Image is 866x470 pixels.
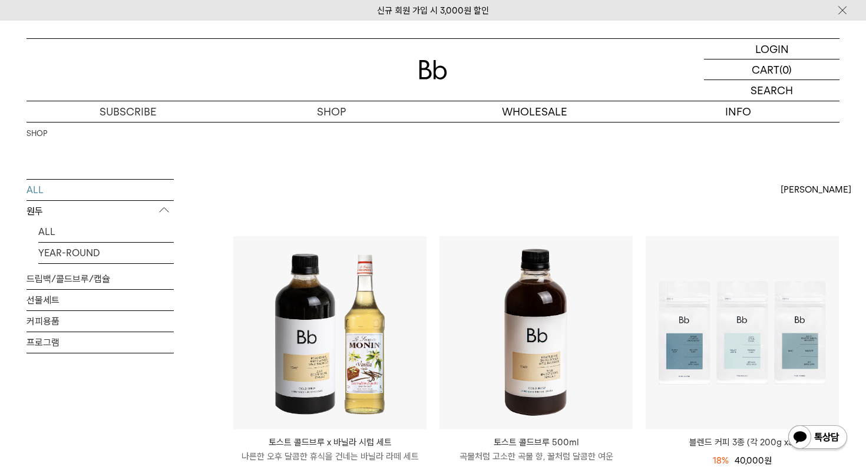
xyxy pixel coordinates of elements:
[27,201,174,222] p: 원두
[439,449,633,464] p: 곡물처럼 고소한 곡물 향, 꿀처럼 달콤한 여운
[230,101,433,122] a: SHOP
[27,269,174,289] a: 드립백/콜드브루/캡슐
[27,180,174,200] a: ALL
[751,80,793,101] p: SEARCH
[787,424,848,452] img: 카카오톡 채널 1:1 채팅 버튼
[27,101,230,122] a: SUBSCRIBE
[433,101,636,122] p: WHOLESALE
[764,455,772,466] span: 원
[713,454,729,468] div: 18%
[439,435,633,464] a: 토스트 콜드브루 500ml 곡물처럼 고소한 곡물 향, 꿀처럼 달콤한 여운
[377,5,489,16] a: 신규 회원 가입 시 3,000원 할인
[38,243,174,263] a: YEAR-ROUND
[646,236,839,429] img: 블렌드 커피 3종 (각 200g x3)
[439,435,633,449] p: 토스트 콜드브루 500ml
[735,455,772,466] span: 40,000
[38,221,174,242] a: ALL
[752,59,779,80] p: CART
[27,332,174,353] a: 프로그램
[27,311,174,332] a: 커피용품
[233,435,427,464] a: 토스트 콜드브루 x 바닐라 시럽 세트 나른한 오후 달콤한 휴식을 건네는 바닐라 라떼 세트
[233,435,427,449] p: 토스트 콜드브루 x 바닐라 시럽 세트
[27,290,174,310] a: 선물세트
[755,39,789,59] p: LOGIN
[779,59,792,80] p: (0)
[646,435,839,449] a: 블렌드 커피 3종 (각 200g x3)
[233,236,427,429] img: 토스트 콜드브루 x 바닐라 시럽 세트
[27,128,47,140] a: SHOP
[233,449,427,464] p: 나른한 오후 달콤한 휴식을 건네는 바닐라 라떼 세트
[419,60,447,80] img: 로고
[704,39,839,59] a: LOGIN
[704,59,839,80] a: CART (0)
[38,264,174,284] a: SEASONAL
[781,183,851,197] span: [PERSON_NAME]
[636,101,839,122] p: INFO
[439,236,633,429] img: 토스트 콜드브루 500ml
